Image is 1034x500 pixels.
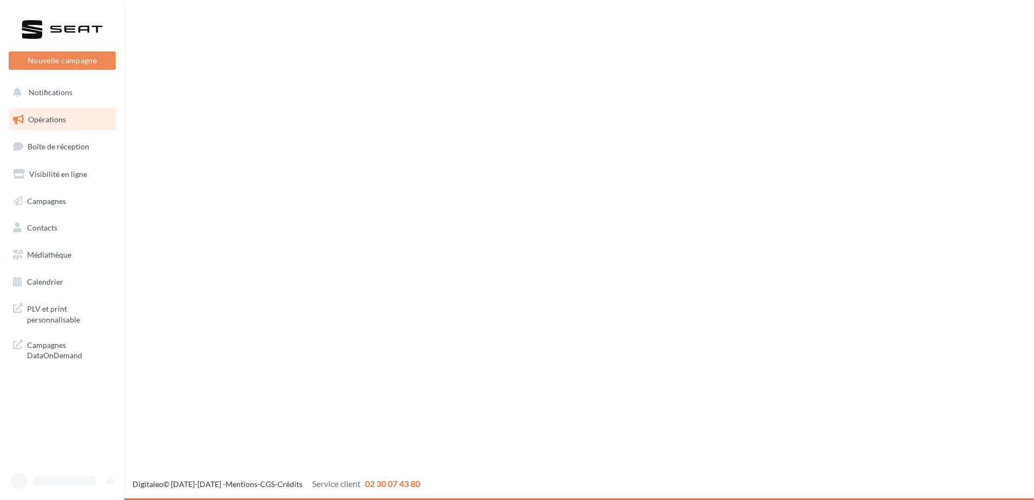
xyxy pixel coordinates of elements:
[6,135,118,158] a: Boîte de réception
[27,223,57,232] span: Contacts
[29,88,72,97] span: Notifications
[6,190,118,213] a: Campagnes
[6,271,118,293] a: Calendrier
[28,115,66,124] span: Opérations
[132,479,163,489] a: Digitaleo
[6,163,118,186] a: Visibilité en ligne
[312,478,361,489] span: Service client
[6,216,118,239] a: Contacts
[9,51,116,70] button: Nouvelle campagne
[6,297,118,329] a: PLV et print personnalisable
[27,250,71,259] span: Médiathèque
[28,142,89,151] span: Boîte de réception
[27,277,63,286] span: Calendrier
[6,81,114,104] button: Notifications
[132,479,420,489] span: © [DATE]-[DATE] - - -
[6,244,118,266] a: Médiathèque
[27,196,66,205] span: Campagnes
[6,333,118,365] a: Campagnes DataOnDemand
[277,479,302,489] a: Crédits
[6,108,118,131] a: Opérations
[29,169,87,179] span: Visibilité en ligne
[27,338,111,361] span: Campagnes DataOnDemand
[27,301,111,325] span: PLV et print personnalisable
[260,479,275,489] a: CGS
[226,479,257,489] a: Mentions
[365,478,420,489] span: 02 30 07 43 80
